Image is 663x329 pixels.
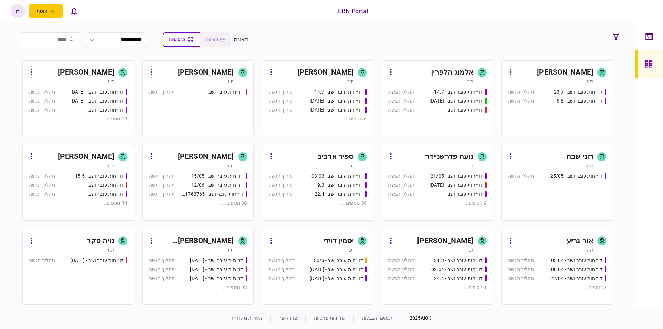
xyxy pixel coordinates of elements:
div: ת.ז [228,78,234,85]
div: דו״חות עובר ושב - 5.8 [557,97,603,105]
a: רוני שבחת.זדו״חות עובר ושב - 25/05תהליך הגשה [501,145,613,221]
div: תהליך הגשה [149,257,175,264]
a: [PERSON_NAME]ת.זדו״חות עובר ושבתהליך הגשה [142,60,254,136]
div: 39 נוספים ... [269,200,367,207]
div: ERN Portal [338,7,368,16]
div: ת.ז [467,78,473,85]
div: דו״חות עובר ושב - 26.06.25 [70,97,124,105]
button: מ [10,4,25,18]
a: [PERSON_NAME]ת.זדו״חות עובר ושב - 15/05תהליך הגשהדו״חות עובר ושב - 12/06תהליך הגשהדו״חות עובר ושב... [142,145,254,221]
a: [PERSON_NAME]ת.זדו״חות עובר ושב - 25.06.25תהליך הגשהדו״חות עובר ושב - 26.06.25תהליך הגשהדו״חות עו... [22,60,134,136]
div: דו״חות עובר ושב - 21/05 [431,173,483,180]
div: דו״חות עובר ושב [88,182,124,189]
div: תהליך הגשה [508,97,534,105]
div: דו״חות עובר ושב - 03/06/25 [430,182,483,189]
div: © 2025 AIO [401,315,433,322]
div: ת.ז [347,162,354,169]
div: דו״חות עובר ושב - 03.04 [551,257,603,264]
div: ת.ז [587,246,593,253]
div: נויה סקר [87,235,114,246]
div: יסמין דוידי [323,235,354,246]
div: דו״חות עובר ושב - 30/3 [314,257,363,264]
div: ת.ז [108,78,114,85]
div: ת.ז [347,78,354,85]
div: דו״חות עובר ושב - 22/04 [550,275,603,282]
div: דו״חות עובר ושב - 14.7 [434,88,483,96]
div: דו״חות עובר ושב [208,88,243,96]
div: נועה פדרשניידר [425,151,473,162]
a: [PERSON_NAME]ת.זדו״חות עובר ושב - 14.7תהליך הגשהדו״חות עובר ושב - 23.7.25תהליך הגשהדו״חות עובר וש... [262,60,374,136]
div: [PERSON_NAME] [178,67,234,78]
div: תהליך הגשה [388,173,414,180]
div: 6 נוספים ... [269,115,367,123]
div: תהליך הגשה [29,173,55,180]
div: אלמוג הלפרין [431,67,474,78]
div: תהליך הגשה [29,182,55,189]
div: [PERSON_NAME] [417,235,473,246]
div: דו״חות עובר ושב - 12/06 [191,182,243,189]
div: דו״חות עובר ושב - 15.07.25 [430,97,483,105]
div: תהליך הגשה [388,275,414,282]
div: דו״חות עובר ושב - 23.7.25 [310,97,363,105]
div: תהליך הגשה [29,97,55,105]
div: ת.ז [467,246,473,253]
div: דו״חות עובר ושב - 19.03.2025 [70,257,124,264]
div: תהליך הגשה [29,88,55,96]
button: רשימה [200,32,231,47]
a: אלמוג הלפריןת.זדו״חות עובר ושב - 14.7תהליך הגשהדו״חות עובר ושב - 15.07.25תהליך הגשהדו״חות עובר וש... [382,60,493,136]
div: 1 נוספים ... [388,284,487,291]
div: דו״חות עובר ושב [448,106,483,114]
div: תהליך הגשה [269,173,295,180]
div: תהליך הגשה [388,182,414,189]
div: דו״חות עובר ושב - 02.04 [431,266,483,273]
div: תהליך הגשה [269,266,295,273]
div: תהליך הגשה [149,191,175,198]
div: תהליך הגשה [149,88,175,96]
div: תהליך הגשה [508,275,534,282]
a: מדיניות פרטיות [314,315,345,321]
div: תהליך הגשה [388,88,414,96]
div: [PERSON_NAME] [58,67,114,78]
div: [PERSON_NAME] [178,151,234,162]
div: ת.ז [587,162,593,169]
a: [PERSON_NAME]ת.זדו״חות עובר ושב - 23.7תהליך הגשהדו״חות עובר ושב - 5.8תהליך הגשה [501,60,613,136]
a: נועה פדרשניידרת.זדו״חות עובר ושב - 21/05תהליך הגשהדו״חות עובר ושב - 03/06/25תהליך הגשהדו״חות עובר... [382,145,493,221]
div: תהליך הגשה [388,191,414,198]
span: רשימה [206,37,218,42]
a: נויה סקרת.זדו״חות עובר ושב - 19.03.2025תהליך הגשה [22,229,134,305]
div: דו״חות עובר ושב - 19.3.25 [190,266,243,273]
div: דו״חות עובר ושב [88,191,124,198]
div: תהליך הגשה [29,191,55,198]
div: תהליך הגשה [508,266,534,273]
div: דו״חות עובר ושב [448,191,483,198]
div: תהליך הגשה [388,106,414,114]
button: כרטיסיות [163,32,200,47]
div: תהליך הגשה [149,182,175,189]
div: דו״חות עובר ושב - 19.3.25 [190,275,243,282]
div: ת.ז [587,78,593,85]
div: ת.ז [228,246,234,253]
div: תהליך הגשה [269,106,295,114]
div: דו״חות עובר ושב - 02/09/25 [310,275,363,282]
div: 38 נוספים ... [149,200,247,207]
div: 54 נוספים ... [29,200,127,207]
div: תהליך הגשה [149,275,175,282]
div: תהליך הגשה [388,257,414,264]
button: פתח רשימת התראות [67,4,81,18]
div: תהליך הגשה [388,97,414,105]
div: ספיר ארביב [317,151,354,162]
div: דו״חות עובר ושב - 19/03/2025 [190,257,243,264]
div: תהליך הגשה [29,106,55,114]
div: דו״חות עובר ושב - 08.04 [551,266,603,273]
div: [PERSON_NAME] [58,151,114,162]
div: תצוגה [234,36,249,44]
button: פתח תפריט להוספת לקוח [29,4,63,18]
div: דו״חות עובר ושב - 31.08.25 [310,266,363,273]
div: דו״חות עובר ושב [88,106,124,114]
div: ת.ז [108,162,114,169]
div: תהליך הגשה [508,173,534,180]
div: תהליך הגשה [508,257,534,264]
div: ת.ז [228,162,234,169]
span: כרטיסיות [169,37,185,42]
